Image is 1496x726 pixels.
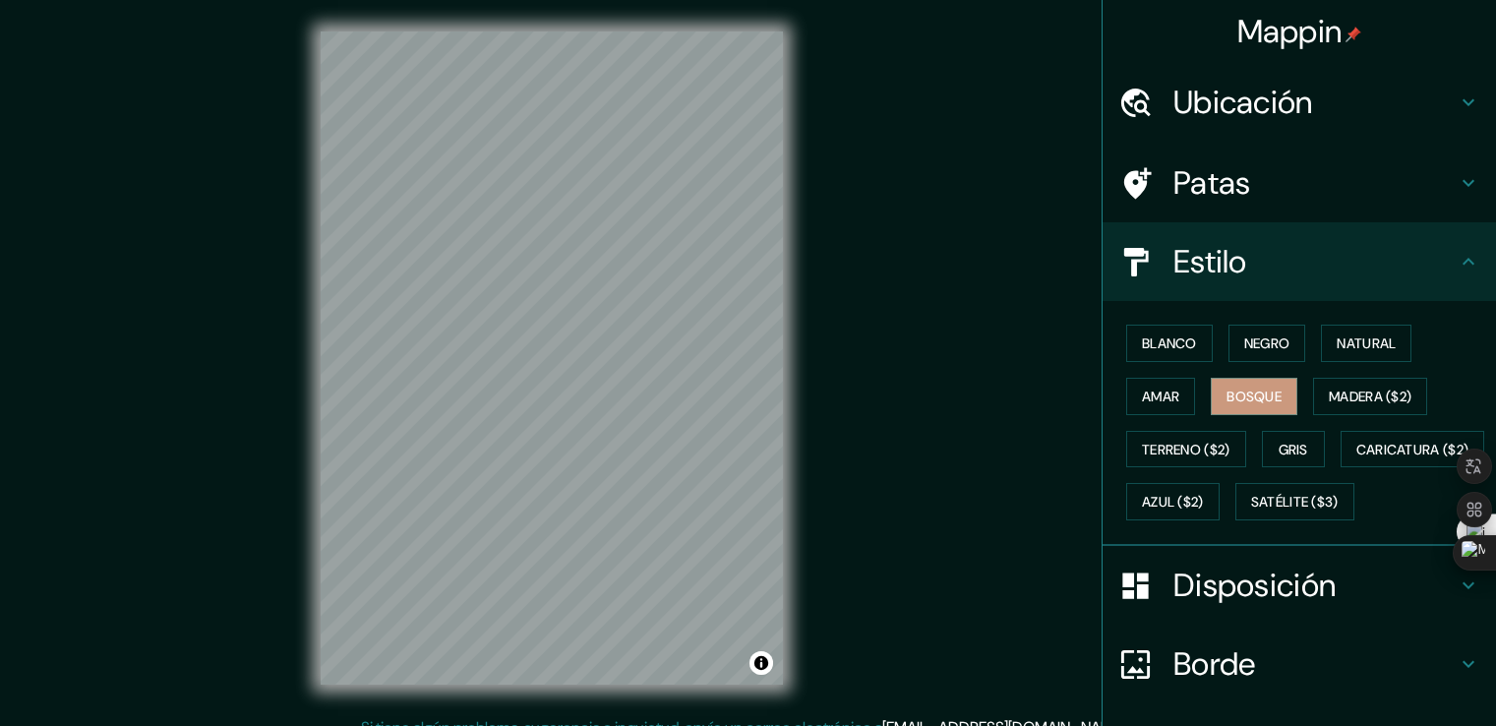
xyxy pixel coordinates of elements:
[1341,431,1485,468] button: Caricatura ($2)
[1126,431,1246,468] button: Terreno ($2)
[1142,494,1204,512] font: Azul ($2)
[749,651,773,675] button: Activar o desactivar atribución
[1337,334,1396,352] font: Natural
[1173,82,1313,123] font: Ubicación
[1126,483,1220,520] button: Azul ($2)
[1251,494,1339,512] font: Satélite ($3)
[1329,388,1411,405] font: Madera ($2)
[1237,11,1343,52] font: Mappin
[1173,162,1251,204] font: Patas
[1227,388,1282,405] font: Bosque
[1173,241,1247,282] font: Estilo
[1211,378,1297,415] button: Bosque
[1126,378,1195,415] button: Amar
[1321,325,1411,362] button: Natural
[1103,222,1496,301] div: Estilo
[1173,565,1336,606] font: Disposición
[1228,325,1306,362] button: Negro
[1103,625,1496,703] div: Borde
[1103,63,1496,142] div: Ubicación
[1356,441,1469,458] font: Caricatura ($2)
[1103,144,1496,222] div: Patas
[1279,441,1308,458] font: Gris
[1142,388,1179,405] font: Amar
[1313,378,1427,415] button: Madera ($2)
[1103,546,1496,625] div: Disposición
[1142,441,1230,458] font: Terreno ($2)
[321,31,783,685] canvas: Mapa
[1244,334,1290,352] font: Negro
[1346,27,1361,42] img: pin-icon.png
[1262,431,1325,468] button: Gris
[1321,649,1474,704] iframe: Lanzador de widgets de ayuda
[1173,643,1256,685] font: Borde
[1142,334,1197,352] font: Blanco
[1126,325,1213,362] button: Blanco
[1235,483,1354,520] button: Satélite ($3)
